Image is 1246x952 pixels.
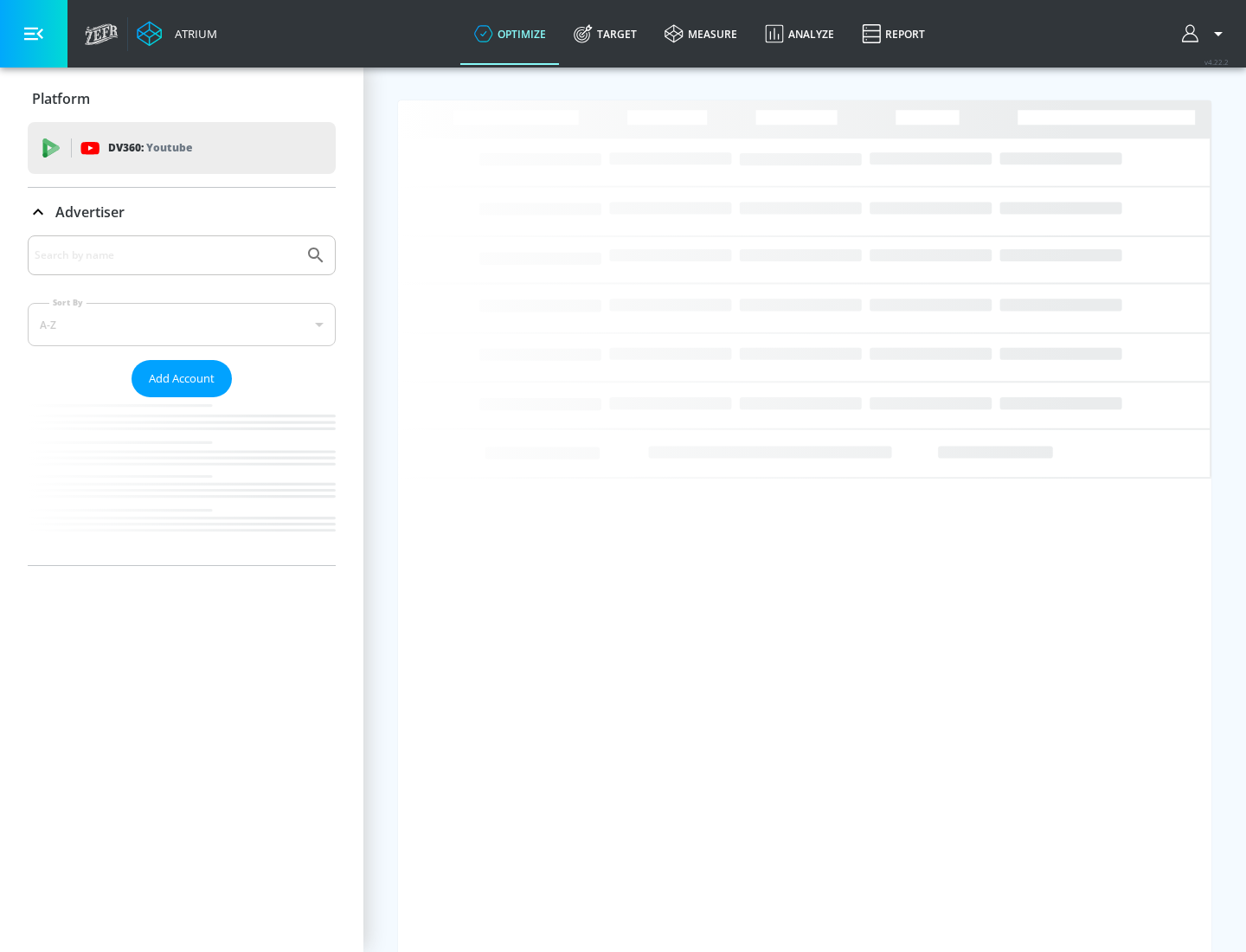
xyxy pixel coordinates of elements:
div: Advertiser [28,235,336,565]
nav: list of Advertiser [28,397,336,565]
span: v 4.22.2 [1204,57,1229,67]
a: measure [651,3,751,65]
p: Advertiser [55,203,125,222]
p: Platform [32,89,90,108]
a: optimize [460,3,560,65]
button: Add Account [132,360,232,397]
input: Search by name [35,244,297,267]
div: Platform [28,74,336,123]
span: Add Account [149,369,215,389]
p: Youtube [146,138,192,157]
p: DV360: [108,138,192,158]
a: Analyze [751,3,848,65]
a: Atrium [137,21,217,47]
label: Sort By [49,297,87,308]
div: DV360: Youtube [28,122,336,174]
a: Report [848,3,939,65]
div: Advertiser [28,188,336,236]
div: A-Z [28,303,336,346]
a: Target [560,3,651,65]
div: Atrium [168,26,217,42]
